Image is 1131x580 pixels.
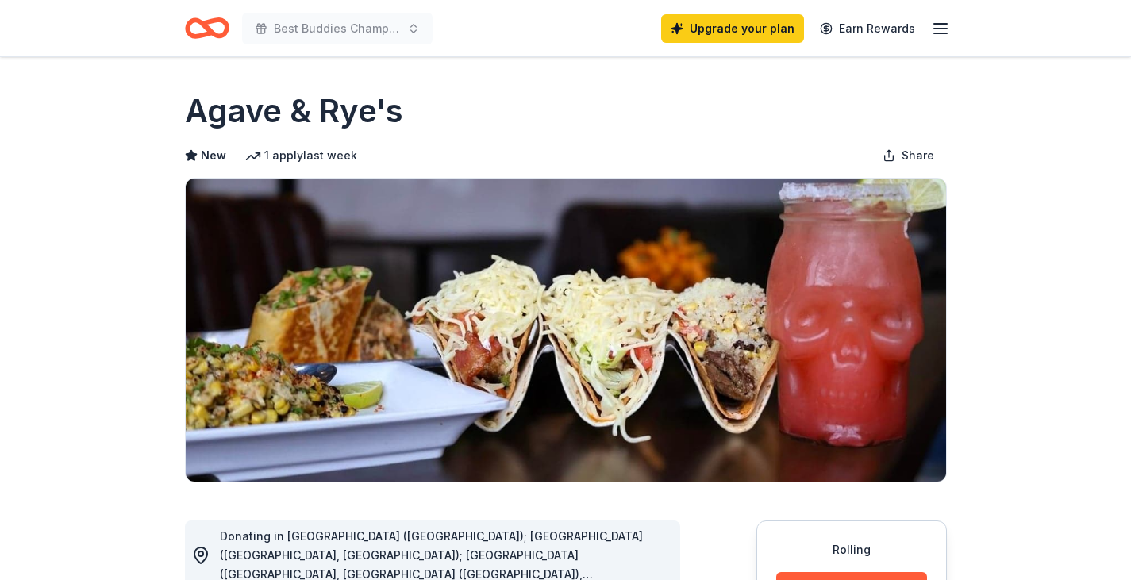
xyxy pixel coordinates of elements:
[870,140,947,171] button: Share
[185,89,403,133] h1: Agave & Rye's
[185,10,229,47] a: Home
[776,540,927,559] div: Rolling
[902,146,934,165] span: Share
[661,14,804,43] a: Upgrade your plan
[186,179,946,482] img: Image for Agave & Rye's
[201,146,226,165] span: New
[245,146,357,165] div: 1 apply last week
[274,19,401,38] span: Best Buddies Champion of the Year: [GEOGRAPHIC_DATA], [GEOGRAPHIC_DATA]
[242,13,433,44] button: Best Buddies Champion of the Year: [GEOGRAPHIC_DATA], [GEOGRAPHIC_DATA]
[810,14,925,43] a: Earn Rewards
